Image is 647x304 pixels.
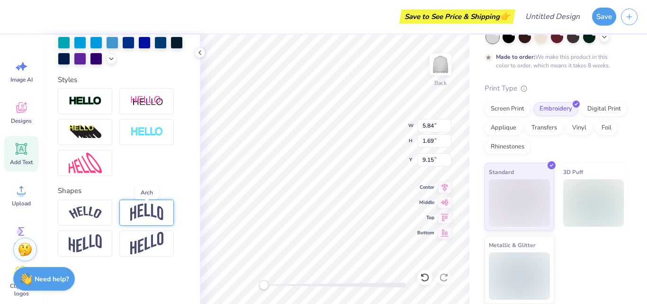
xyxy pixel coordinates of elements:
[496,53,535,61] strong: Made to order:
[35,275,69,284] strong: Need help?
[10,76,33,83] span: Image AI
[58,74,77,85] label: Styles
[563,167,583,177] span: 3D Puff
[489,240,536,250] span: Metallic & Glitter
[595,121,618,135] div: Foil
[417,184,434,191] span: Center
[6,282,37,297] span: Clipart & logos
[130,127,163,138] img: Negative Space
[11,117,32,125] span: Designs
[259,280,269,290] div: Accessibility label
[58,185,81,196] label: Shapes
[434,79,447,87] div: Back
[10,158,33,166] span: Add Text
[563,179,624,227] img: 3D Puff
[500,10,510,22] span: 👉
[518,7,587,26] input: Untitled Design
[69,125,102,140] img: 3D Illusion
[130,203,163,221] img: Arch
[69,234,102,253] img: Flag
[130,95,163,107] img: Shadow
[417,214,434,221] span: Top
[135,186,158,199] div: Arch
[525,121,563,135] div: Transfers
[417,199,434,206] span: Middle
[485,121,522,135] div: Applique
[489,167,514,177] span: Standard
[485,83,628,94] div: Print Type
[130,232,163,255] img: Rise
[402,9,513,24] div: Save to See Price & Shipping
[417,229,434,237] span: Bottom
[496,53,612,70] div: We make this product in this color to order, which means it takes 8 weeks.
[489,252,550,300] img: Metallic & Glitter
[69,206,102,219] img: Arc
[485,102,530,116] div: Screen Print
[12,200,31,207] span: Upload
[592,8,616,26] button: Save
[533,102,578,116] div: Embroidery
[566,121,593,135] div: Vinyl
[69,96,102,107] img: Stroke
[489,179,550,227] img: Standard
[485,140,530,154] div: Rhinestones
[581,102,627,116] div: Digital Print
[69,153,102,173] img: Free Distort
[431,55,450,74] img: Back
